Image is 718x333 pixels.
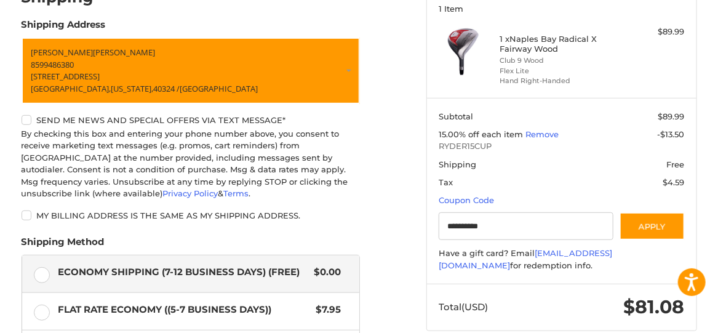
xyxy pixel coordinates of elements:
span: [PERSON_NAME] [31,47,93,58]
a: [EMAIL_ADDRESS][DOMAIN_NAME] [439,248,612,270]
input: Gift Certificate or Coupon Code [439,212,613,240]
span: $4.59 [663,177,684,187]
span: [PERSON_NAME] [93,47,155,58]
a: Terms [224,188,249,198]
span: $89.99 [658,111,684,121]
a: Coupon Code [439,195,494,205]
a: Remove [525,129,559,139]
span: 15.00% off each item [439,129,525,139]
span: Subtotal [439,111,473,121]
span: Flat Rate Economy ((5-7 Business Days)) [58,303,310,317]
label: My billing address is the same as my shipping address. [22,211,360,220]
a: Enter or select a different address [22,38,360,104]
legend: Shipping Address [22,18,106,38]
legend: Shipping Method [22,235,105,255]
span: [STREET_ADDRESS] [31,71,100,82]
span: 40324 / [153,83,180,94]
span: Free [666,159,684,169]
h4: 1 x Naples Bay Radical X Fairway Wood [500,34,620,54]
div: By checking this box and entering your phone number above, you consent to receive marketing text ... [22,128,360,200]
span: Total (USD) [439,301,488,313]
span: [GEOGRAPHIC_DATA] [180,83,258,94]
label: Send me news and special offers via text message* [22,115,360,125]
span: $0.00 [308,265,341,279]
div: Have a gift card? Email for redemption info. [439,247,684,271]
span: [GEOGRAPHIC_DATA], [31,83,111,94]
span: Economy Shipping (7-12 Business Days) (Free) [58,265,308,279]
a: Privacy Policy [163,188,218,198]
div: $89.99 [623,26,684,38]
span: RYDER15CUP [439,140,684,153]
span: [US_STATE], [111,83,153,94]
li: Flex Lite [500,66,620,76]
span: $81.08 [623,295,684,318]
button: Apply [620,212,685,240]
span: Tax [439,177,453,187]
span: -$13.50 [657,129,684,139]
span: Shipping [439,159,476,169]
span: $7.95 [310,303,341,317]
h3: 1 Item [439,4,684,14]
li: Hand Right-Handed [500,76,620,86]
span: 8599486380 [31,59,74,70]
li: Club 9 Wood [500,55,620,66]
